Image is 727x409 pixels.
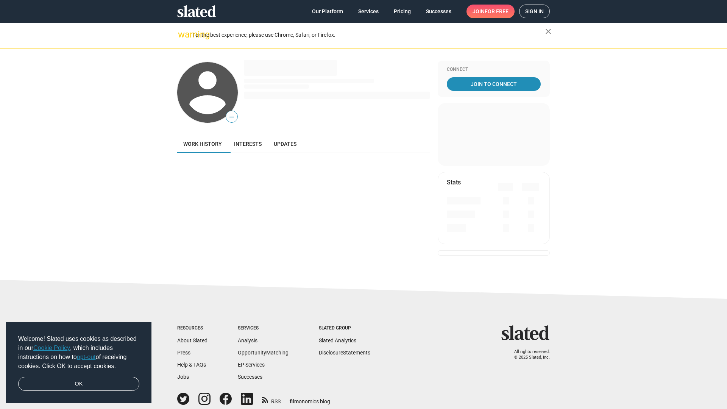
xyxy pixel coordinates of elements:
[177,337,207,343] a: About Slated
[228,135,268,153] a: Interests
[312,5,343,18] span: Our Platform
[33,345,70,351] a: Cookie Policy
[177,325,207,331] div: Resources
[6,322,151,403] div: cookieconsent
[183,141,222,147] span: Work history
[426,5,451,18] span: Successes
[238,337,257,343] a: Analysis
[262,393,281,405] a: RSS
[525,5,544,18] span: Sign in
[77,354,96,360] a: opt-out
[268,135,303,153] a: Updates
[466,5,515,18] a: Joinfor free
[319,337,356,343] a: Slated Analytics
[18,334,139,371] span: Welcome! Slated uses cookies as described in our , which includes instructions on how to of recei...
[519,5,550,18] a: Sign in
[319,325,370,331] div: Slated Group
[238,362,265,368] a: EP Services
[178,30,187,39] mat-icon: warning
[506,349,550,360] p: All rights reserved. © 2025 Slated, Inc.
[226,112,237,122] span: —
[238,374,262,380] a: Successes
[234,141,262,147] span: Interests
[274,141,296,147] span: Updates
[447,67,541,73] div: Connect
[544,27,553,36] mat-icon: close
[447,178,461,186] mat-card-title: Stats
[473,5,509,18] span: Join
[238,325,289,331] div: Services
[319,350,370,356] a: DisclosureStatements
[306,5,349,18] a: Our Platform
[177,350,190,356] a: Press
[177,374,189,380] a: Jobs
[290,398,299,404] span: film
[18,377,139,391] a: dismiss cookie message
[447,77,541,91] a: Join To Connect
[448,77,539,91] span: Join To Connect
[420,5,457,18] a: Successes
[238,350,289,356] a: OpportunityMatching
[177,135,228,153] a: Work history
[352,5,385,18] a: Services
[485,5,509,18] span: for free
[290,392,330,405] a: filmonomics blog
[388,5,417,18] a: Pricing
[394,5,411,18] span: Pricing
[177,362,206,368] a: Help & FAQs
[192,30,545,40] div: For the best experience, please use Chrome, Safari, or Firefox.
[358,5,379,18] span: Services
